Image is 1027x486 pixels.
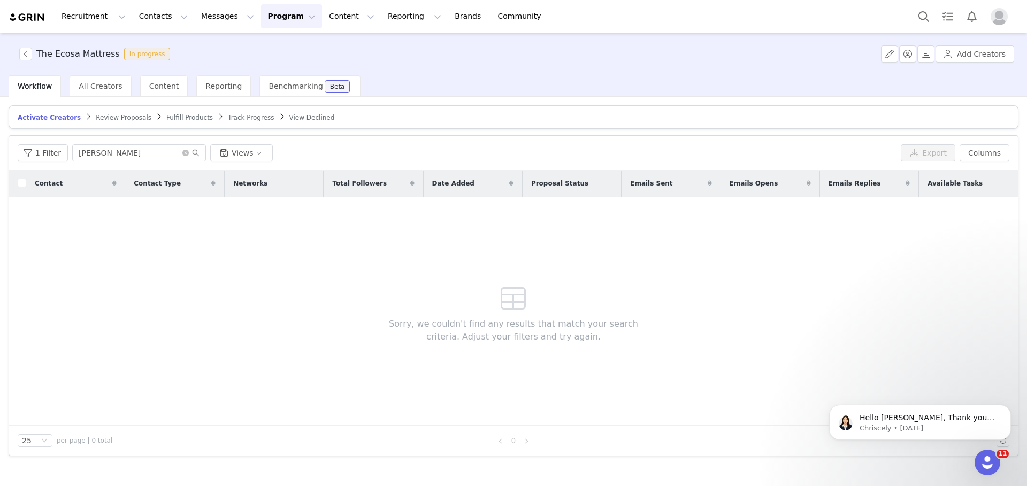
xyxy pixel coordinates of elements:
span: 11 [997,450,1009,458]
a: Community [492,4,553,28]
span: Review Proposals [96,114,151,121]
a: 0 [508,435,519,446]
span: Emails Replies [829,179,881,188]
button: Program [261,4,322,28]
div: Beta [330,83,345,90]
i: icon: right [523,438,530,444]
span: Workflow [18,82,52,90]
span: Date Added [432,179,474,188]
span: Emails Sent [630,179,672,188]
span: Track Progress [228,114,274,121]
button: Notifications [960,4,984,28]
input: Search... [72,144,206,161]
span: Contact [35,179,63,188]
button: Content [323,4,381,28]
button: Columns [960,144,1009,161]
span: Proposal Status [531,179,588,188]
span: View Declined [289,114,335,121]
a: Tasks [936,4,960,28]
li: Next Page [520,434,533,447]
span: Reporting [205,82,242,90]
iframe: Intercom live chat [975,450,1000,475]
span: In progress [124,48,171,60]
i: icon: down [41,437,48,445]
button: Reporting [381,4,448,28]
span: Contact Type [134,179,181,188]
span: [object Object] [19,48,174,60]
li: Previous Page [494,434,507,447]
i: icon: left [497,438,504,444]
a: Brands [448,4,490,28]
button: Profile [984,8,1018,25]
span: Networks [233,179,267,188]
img: placeholder-profile.jpg [991,8,1008,25]
span: Activate Creators [18,114,81,121]
h3: The Ecosa Mattress [36,48,120,60]
span: Available Tasks [928,179,983,188]
span: per page | 0 total [57,436,112,445]
li: 0 [507,434,520,447]
i: icon: close-circle [182,150,189,156]
button: Search [912,4,936,28]
span: Sorry, we couldn't find any results that match your search criteria. Adjust your filters and try ... [373,318,655,343]
span: Emails Opens [730,179,778,188]
span: Content [149,82,179,90]
img: grin logo [9,12,46,22]
button: Add Creators [936,45,1014,63]
button: Export [901,144,955,161]
button: Contacts [133,4,194,28]
button: Messages [195,4,260,28]
button: Recruitment [55,4,132,28]
button: 1 Filter [18,144,68,161]
span: Total Followers [332,179,387,188]
span: Benchmarking [269,82,323,90]
div: 25 [22,435,32,446]
span: All Creators [79,82,122,90]
i: icon: search [192,149,200,157]
span: Fulfill Products [166,114,213,121]
iframe: Intercom notifications message [813,382,1027,457]
button: Views [210,144,273,161]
